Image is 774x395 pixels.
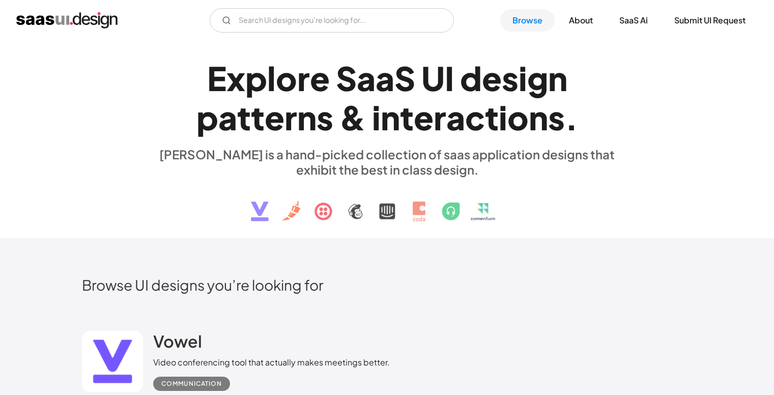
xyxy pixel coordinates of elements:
[284,98,297,137] div: r
[153,59,621,137] h1: Explore SaaS UI design patterns & interactions.
[226,59,245,98] div: x
[267,59,276,98] div: l
[414,98,434,137] div: e
[372,98,381,137] div: i
[557,9,605,32] a: About
[381,98,400,137] div: n
[394,59,415,98] div: S
[507,98,529,137] div: o
[527,59,548,98] div: g
[376,59,394,98] div: a
[460,59,482,98] div: d
[519,59,527,98] div: i
[607,9,660,32] a: SaaS Ai
[502,59,519,98] div: s
[529,98,548,137] div: n
[210,8,454,33] input: Search UI designs you're looking for...
[446,98,465,137] div: a
[548,98,565,137] div: s
[317,98,333,137] div: s
[339,98,366,137] div: &
[499,98,507,137] div: i
[161,378,222,390] div: Communication
[421,59,445,98] div: U
[297,98,317,137] div: n
[196,98,218,137] div: p
[210,8,454,33] form: Email Form
[445,59,454,98] div: I
[245,59,267,98] div: p
[251,98,265,137] div: t
[233,177,541,230] img: text, icon, saas logo
[662,9,758,32] a: Submit UI Request
[465,98,485,137] div: c
[153,356,390,369] div: Video conferencing tool that actually makes meetings better.
[485,98,499,137] div: t
[297,59,310,98] div: r
[336,59,357,98] div: S
[276,59,297,98] div: o
[482,59,502,98] div: e
[565,98,578,137] div: .
[400,98,414,137] div: t
[153,331,202,356] a: Vowel
[357,59,376,98] div: a
[265,98,284,137] div: e
[500,9,555,32] a: Browse
[16,12,118,29] a: home
[237,98,251,137] div: t
[434,98,446,137] div: r
[310,59,330,98] div: e
[153,147,621,177] div: [PERSON_NAME] is a hand-picked collection of saas application designs that exhibit the best in cl...
[218,98,237,137] div: a
[548,59,567,98] div: n
[207,59,226,98] div: E
[153,331,202,351] h2: Vowel
[82,276,693,294] h2: Browse UI designs you’re looking for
